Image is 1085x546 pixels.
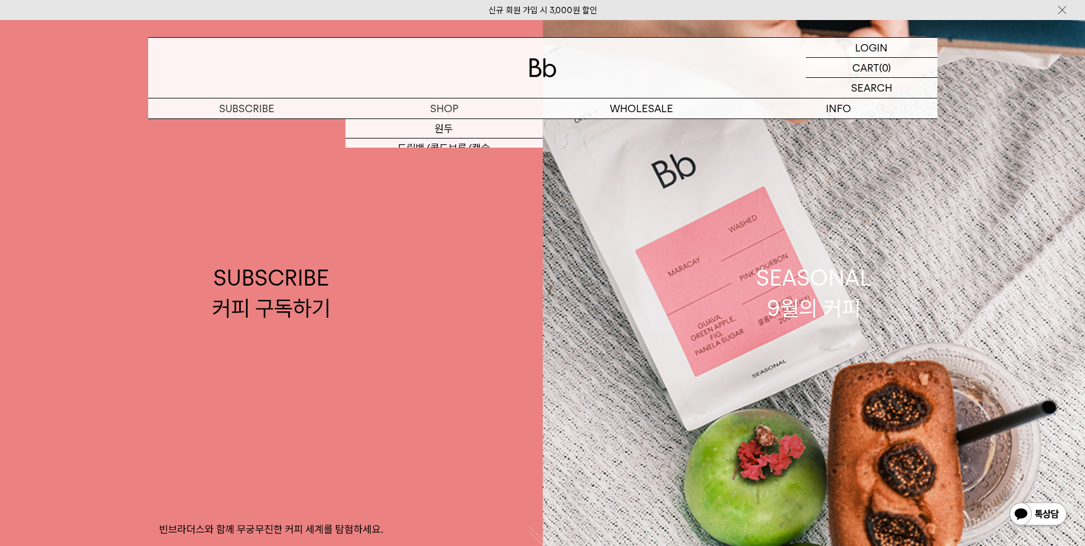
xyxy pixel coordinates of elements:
[756,263,872,323] div: SEASONAL 9월의 커피
[1008,501,1068,529] img: 카카오톡 채널 1:1 채팅 버튼
[488,5,597,15] a: 신규 회원 가입 시 3,000원 할인
[852,58,879,77] p: CART
[806,38,937,58] a: LOGIN
[855,38,888,57] p: LOGIN
[148,98,345,118] a: SUBSCRIBE
[543,98,740,118] p: WHOLESALE
[212,263,331,323] div: SUBSCRIBE 커피 구독하기
[806,58,937,78] a: CART (0)
[345,119,543,139] a: 원두
[345,98,543,118] a: SHOP
[345,139,543,158] a: 드립백/콜드브루/캡슐
[529,58,557,77] img: 로고
[879,58,891,77] p: (0)
[740,98,937,118] p: INFO
[851,78,892,98] p: SEARCH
